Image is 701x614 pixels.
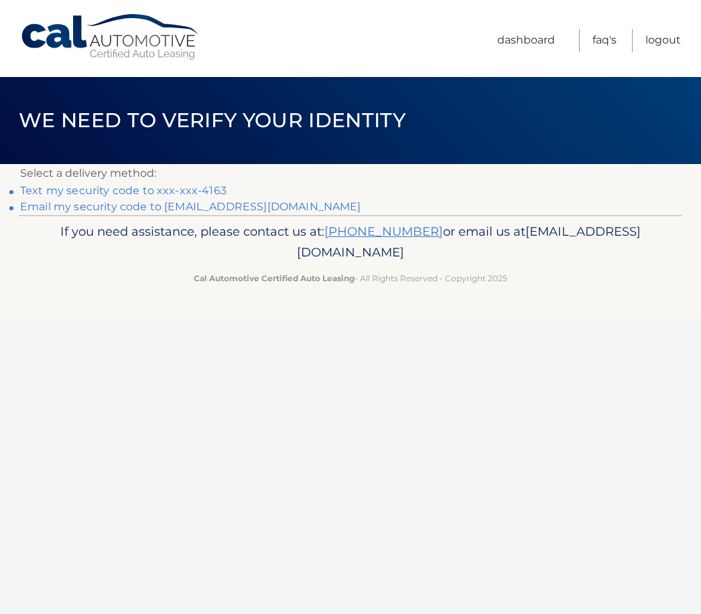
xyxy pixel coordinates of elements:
strong: Cal Automotive Certified Auto Leasing [194,273,355,283]
p: - All Rights Reserved - Copyright 2025 [39,271,662,285]
a: FAQ's [592,29,617,52]
p: Select a delivery method: [20,164,681,183]
a: Cal Automotive [20,13,201,61]
span: We need to verify your identity [19,108,405,133]
a: Text my security code to xxx-xxx-4163 [20,184,227,197]
a: Dashboard [497,29,555,52]
a: [PHONE_NUMBER] [324,224,443,239]
a: Logout [645,29,681,52]
p: If you need assistance, please contact us at: or email us at [39,221,662,264]
a: Email my security code to [EMAIL_ADDRESS][DOMAIN_NAME] [20,200,361,213]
